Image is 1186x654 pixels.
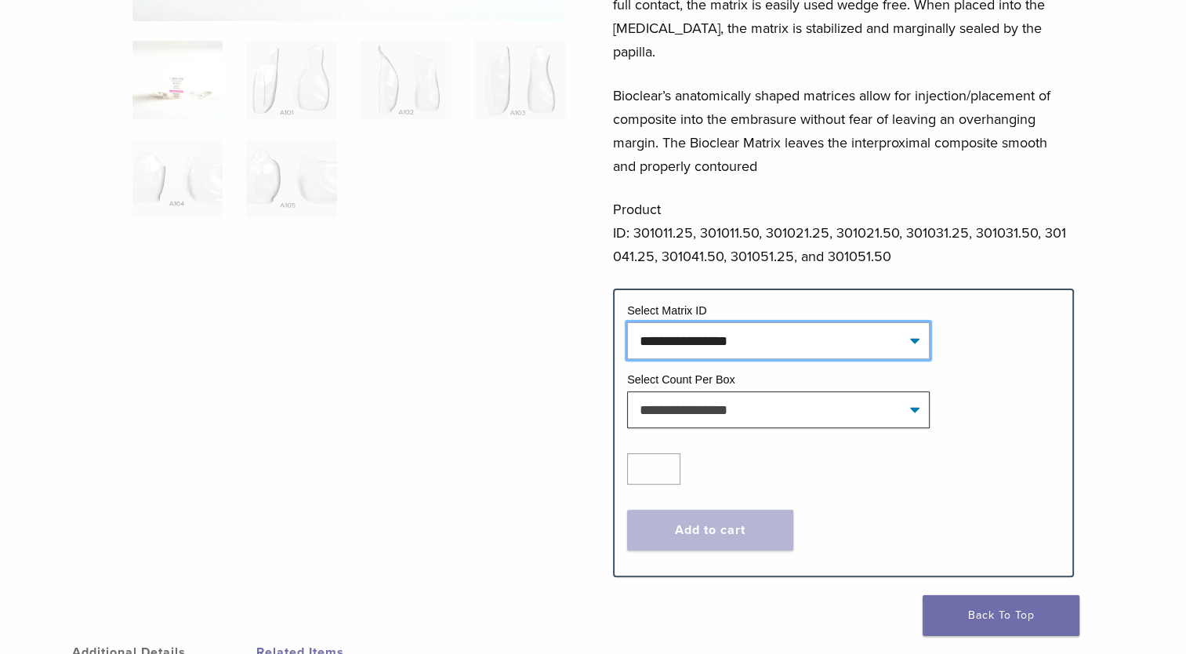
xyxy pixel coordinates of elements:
img: Original Anterior Matrix - A Series - Image 3 [361,41,451,119]
img: Anterior-Original-A-Series-Matrices-324x324.jpg [132,41,223,119]
img: Original Anterior Matrix - A Series - Image 4 [474,41,564,119]
p: Bioclear’s anatomically shaped matrices allow for injection/placement of composite into the embra... [613,84,1074,178]
img: Original Anterior Matrix - A Series - Image 2 [246,41,336,119]
img: Original Anterior Matrix - A Series - Image 5 [132,140,223,218]
label: Select Count Per Box [627,373,735,386]
a: Back To Top [923,595,1079,636]
p: Product ID: 301011.25, 301011.50, 301021.25, 301021.50, 301031.25, 301031.50, 301041.25, 301041.5... [613,198,1074,268]
img: Original Anterior Matrix - A Series - Image 6 [246,140,336,218]
label: Select Matrix ID [627,304,707,317]
button: Add to cart [627,510,793,550]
